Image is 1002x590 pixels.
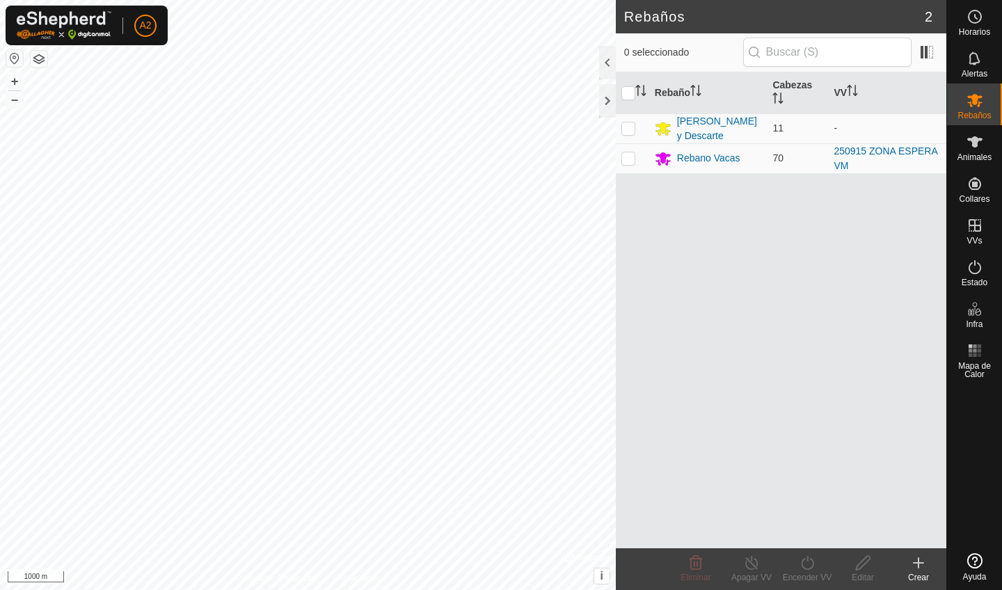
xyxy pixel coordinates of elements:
span: Collares [959,195,989,203]
span: 11 [772,122,784,134]
span: Alertas [962,70,987,78]
img: Logo Gallagher [17,11,111,40]
span: 70 [772,152,784,164]
span: VVs [967,237,982,245]
h2: Rebaños [624,8,925,25]
button: – [6,91,23,108]
span: Estado [962,278,987,287]
input: Buscar (S) [743,38,912,67]
button: Capas del Mapa [31,51,47,67]
p-sorticon: Activar para ordenar [772,95,784,106]
p-sorticon: Activar para ordenar [635,87,646,98]
div: Apagar VV [724,571,779,584]
span: Ayuda [963,573,987,581]
span: Horarios [959,28,990,36]
a: 250915 ZONA ESPERA VM [834,145,937,171]
th: Rebaño [649,72,768,114]
button: i [594,568,610,584]
div: Encender VV [779,571,835,584]
div: Rebano Vacas [677,151,740,166]
button: + [6,73,23,90]
span: Eliminar [681,573,710,582]
td: - [828,113,946,143]
span: i [601,570,603,582]
p-sorticon: Activar para ordenar [847,87,858,98]
span: Animales [957,153,992,161]
div: [PERSON_NAME] y Descarte [677,114,762,143]
span: 0 seleccionado [624,45,743,60]
th: VV [828,72,946,114]
span: Infra [966,320,983,328]
span: A2 [139,18,151,33]
div: Crear [891,571,946,584]
span: Rebaños [957,111,991,120]
button: Restablecer Mapa [6,50,23,67]
span: Mapa de Calor [951,362,999,378]
a: Ayuda [947,548,1002,587]
span: 2 [925,6,932,27]
p-sorticon: Activar para ordenar [690,87,701,98]
th: Cabezas [767,72,828,114]
a: Contáctenos [333,572,379,584]
a: Política de Privacidad [236,572,316,584]
div: Editar [835,571,891,584]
